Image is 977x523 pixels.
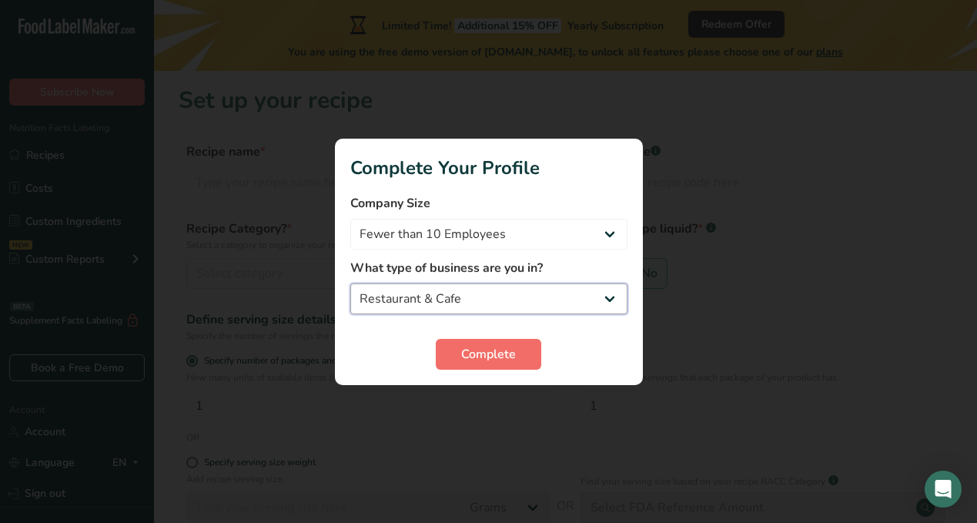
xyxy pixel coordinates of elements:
[350,194,627,213] label: Company Size
[350,259,627,277] label: What type of business are you in?
[925,471,962,508] div: Open Intercom Messenger
[350,154,627,182] h1: Complete Your Profile
[461,345,516,364] span: Complete
[436,339,541,370] button: Complete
